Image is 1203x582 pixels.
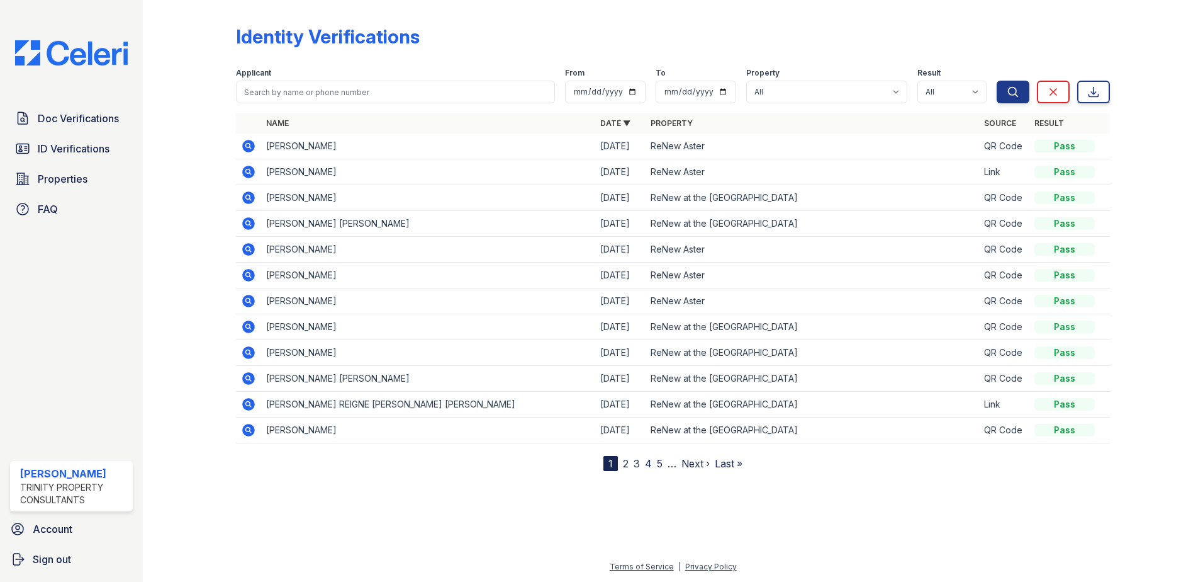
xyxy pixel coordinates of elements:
span: Account [33,522,72,537]
a: Terms of Service [610,562,674,571]
a: Result [1034,118,1064,128]
div: Pass [1034,321,1095,333]
label: To [656,68,666,78]
td: [DATE] [595,263,646,288]
td: [DATE] [595,185,646,211]
div: Pass [1034,424,1095,437]
a: Properties [10,166,133,191]
a: Property [651,118,693,128]
div: | [678,562,681,571]
td: [DATE] [595,340,646,366]
div: 1 [603,456,618,471]
td: [PERSON_NAME] [261,134,595,159]
label: Applicant [236,68,271,78]
td: [PERSON_NAME] [261,418,595,443]
a: Sign out [5,547,138,572]
td: Link [979,392,1029,418]
span: Properties [38,171,87,186]
div: Pass [1034,346,1095,359]
td: Link [979,159,1029,185]
td: QR Code [979,263,1029,288]
a: Account [5,516,138,542]
td: ReNew Aster [646,288,980,314]
td: [PERSON_NAME] [PERSON_NAME] [261,366,595,392]
a: 2 [623,457,629,470]
label: From [565,68,585,78]
a: Privacy Policy [685,562,737,571]
div: Identity Verifications [236,25,420,48]
div: Pass [1034,372,1095,385]
div: Pass [1034,217,1095,230]
a: 5 [657,457,663,470]
td: ReNew at the [GEOGRAPHIC_DATA] [646,392,980,418]
td: [PERSON_NAME] [PERSON_NAME] [261,211,595,237]
td: ReNew Aster [646,263,980,288]
a: Last » [715,457,742,470]
div: Pass [1034,269,1095,282]
td: QR Code [979,418,1029,443]
td: [DATE] [595,288,646,314]
a: Next › [681,457,710,470]
td: QR Code [979,134,1029,159]
td: QR Code [979,185,1029,211]
td: [DATE] [595,392,646,418]
span: FAQ [38,202,58,217]
a: FAQ [10,197,133,222]
div: Pass [1034,398,1095,411]
td: QR Code [979,211,1029,237]
td: [DATE] [595,211,646,237]
td: [PERSON_NAME] [261,288,595,314]
td: [DATE] [595,134,646,159]
td: [PERSON_NAME] [261,159,595,185]
td: [PERSON_NAME] REIGNE [PERSON_NAME] [PERSON_NAME] [261,392,595,418]
td: ReNew Aster [646,237,980,263]
td: [PERSON_NAME] [261,237,595,263]
a: ID Verifications [10,136,133,161]
td: [PERSON_NAME] [261,263,595,288]
td: QR Code [979,237,1029,263]
td: [DATE] [595,418,646,443]
td: ReNew at the [GEOGRAPHIC_DATA] [646,314,980,340]
td: [DATE] [595,366,646,392]
a: 4 [645,457,652,470]
td: QR Code [979,340,1029,366]
td: [DATE] [595,159,646,185]
span: Sign out [33,552,71,567]
span: Doc Verifications [38,111,119,126]
span: ID Verifications [38,141,109,156]
td: ReNew at the [GEOGRAPHIC_DATA] [646,418,980,443]
div: Trinity Property Consultants [20,481,128,506]
div: Pass [1034,191,1095,204]
td: QR Code [979,366,1029,392]
a: Name [266,118,289,128]
img: CE_Logo_Blue-a8612792a0a2168367f1c8372b55b34899dd931a85d93a1a3d3e32e68fde9ad4.png [5,40,138,66]
td: ReNew Aster [646,159,980,185]
td: QR Code [979,288,1029,314]
a: Source [984,118,1016,128]
td: [PERSON_NAME] [261,314,595,340]
input: Search by name or phone number [236,81,555,103]
div: Pass [1034,140,1095,152]
td: [PERSON_NAME] [261,185,595,211]
a: 3 [634,457,640,470]
a: Date ▼ [600,118,630,128]
a: Doc Verifications [10,106,133,131]
span: … [668,456,676,471]
td: [DATE] [595,237,646,263]
td: ReNew at the [GEOGRAPHIC_DATA] [646,366,980,392]
td: ReNew at the [GEOGRAPHIC_DATA] [646,211,980,237]
div: [PERSON_NAME] [20,466,128,481]
div: Pass [1034,243,1095,256]
td: ReNew at the [GEOGRAPHIC_DATA] [646,185,980,211]
label: Result [917,68,941,78]
td: [PERSON_NAME] [261,340,595,366]
td: QR Code [979,314,1029,340]
td: [DATE] [595,314,646,340]
div: Pass [1034,295,1095,307]
div: Pass [1034,166,1095,178]
label: Property [746,68,780,78]
td: ReNew at the [GEOGRAPHIC_DATA] [646,340,980,366]
td: ReNew Aster [646,134,980,159]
